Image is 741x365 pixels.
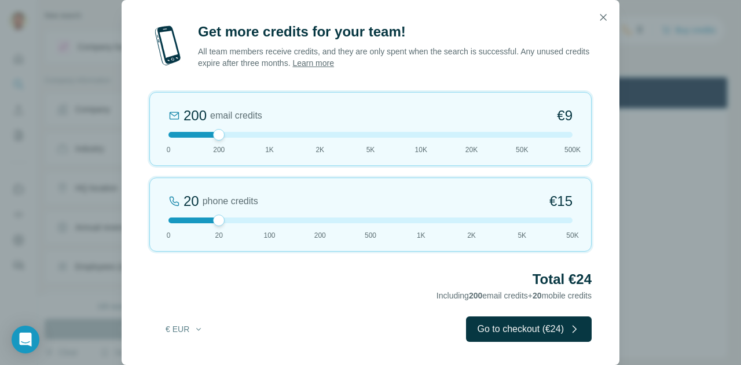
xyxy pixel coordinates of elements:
span: 200 [213,145,225,155]
span: 1K [265,145,274,155]
span: 0 [167,145,171,155]
span: 0 [167,230,171,241]
div: Upgrade plan for full access to Surfe [149,2,313,28]
span: 500 [365,230,376,241]
span: 50K [516,145,528,155]
div: 200 [184,106,207,125]
span: €15 [549,192,573,211]
p: All team members receive credits, and they are only spent when the search is successful. Any unus... [198,46,592,69]
span: 100 [263,230,275,241]
span: 5K [366,145,375,155]
img: mobile-phone [149,23,186,69]
button: € EUR [157,319,211,340]
span: 200 [469,291,482,300]
span: email credits [210,109,262,123]
span: 20 [533,291,542,300]
h2: Total €24 [149,270,592,289]
span: 1K [417,230,425,241]
span: 50K [566,230,578,241]
span: phone credits [203,194,258,208]
span: 2K [467,230,476,241]
div: Open Intercom Messenger [12,326,39,353]
span: Including email credits + mobile credits [436,291,592,300]
a: Learn more [292,58,334,68]
span: 500K [564,145,581,155]
span: 2K [316,145,324,155]
span: 200 [314,230,326,241]
span: 20 [215,230,223,241]
button: Go to checkout (€24) [466,316,592,342]
span: 20K [465,145,478,155]
span: €9 [557,106,573,125]
span: 10K [415,145,427,155]
div: 20 [184,192,199,211]
span: 5K [518,230,526,241]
